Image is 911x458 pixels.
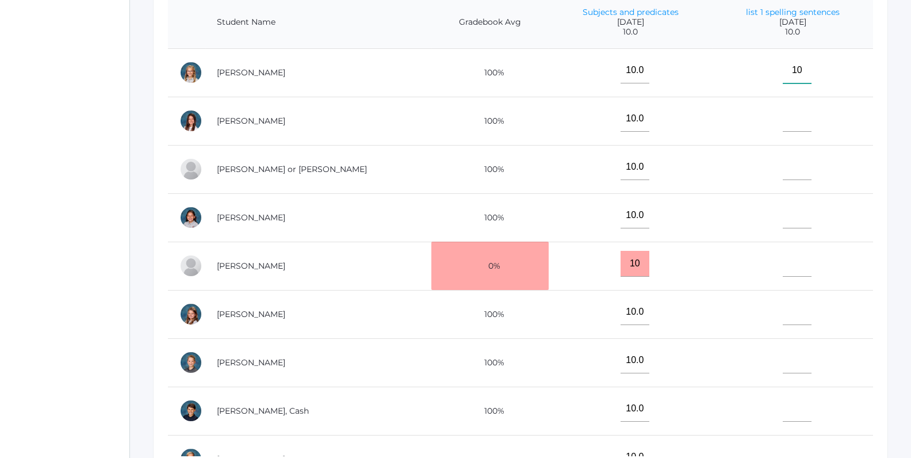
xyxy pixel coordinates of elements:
div: Esperanza Ewing [179,206,202,229]
td: 100% [431,97,549,145]
a: [PERSON_NAME] [217,116,285,126]
a: [PERSON_NAME] [217,357,285,368]
span: 10.0 [724,27,862,37]
div: Wyatt Ferris [179,254,202,277]
a: list 1 spelling sentences [746,7,840,17]
a: Subjects and predicates [583,7,679,17]
span: 10.0 [560,27,701,37]
a: [PERSON_NAME], Cash [217,406,309,416]
td: 100% [431,193,549,242]
td: 100% [431,48,549,97]
a: [PERSON_NAME] [217,67,285,78]
a: [PERSON_NAME] [217,309,285,319]
div: Louisa Hamilton [179,303,202,326]
a: [PERSON_NAME] or [PERSON_NAME] [217,164,367,174]
td: 100% [431,387,549,435]
div: Paige Albanese [179,61,202,84]
div: Thomas or Tom Cope [179,158,202,181]
div: Grant Hein [179,351,202,374]
span: [DATE] [724,17,862,27]
div: Grace Carpenter [179,109,202,132]
td: 100% [431,338,549,387]
a: [PERSON_NAME] [217,261,285,271]
span: [DATE] [560,17,701,27]
td: 100% [431,145,549,193]
div: Cash Kilian [179,399,202,422]
a: [PERSON_NAME] [217,212,285,223]
td: 100% [431,290,549,338]
td: 0% [431,242,549,290]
